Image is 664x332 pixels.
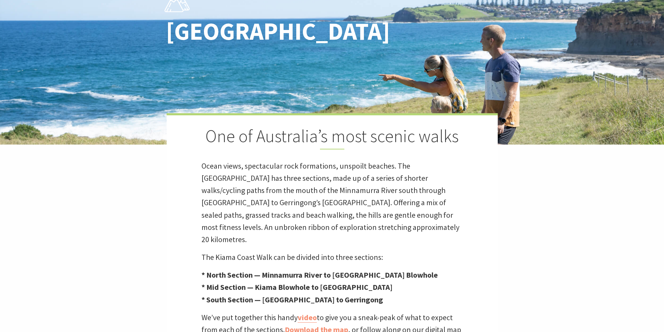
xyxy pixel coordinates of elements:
a: video [298,312,317,323]
p: Ocean views, spectacular rock formations, unspoilt beaches. The [GEOGRAPHIC_DATA] has three secti... [201,160,463,246]
strong: * Mid Section — Kiama Blowhole to [GEOGRAPHIC_DATA] [201,282,392,292]
strong: * North Section — Minnamurra River to [GEOGRAPHIC_DATA] Blowhole [201,270,438,280]
h2: One of Australia’s most scenic walks [201,126,463,149]
strong: * South Section — [GEOGRAPHIC_DATA] to Gerringong [201,295,383,304]
p: The Kiama Coast Walk can be divided into three sections: [201,251,463,263]
h1: [GEOGRAPHIC_DATA] [166,18,363,45]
